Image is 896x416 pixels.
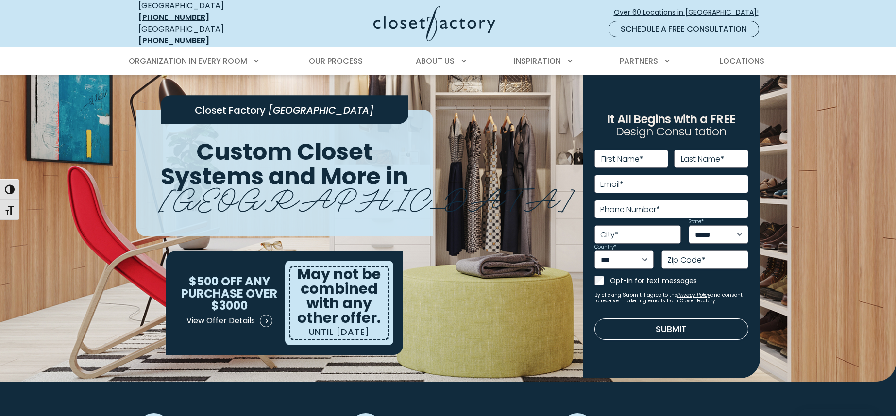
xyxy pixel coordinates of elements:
[416,55,455,67] span: About Us
[720,55,764,67] span: Locations
[268,103,374,117] span: [GEOGRAPHIC_DATA]
[122,48,775,75] nav: Primary Menu
[129,55,247,67] span: Organization in Every Room
[609,21,759,37] a: Schedule a Free Consultation
[186,311,273,331] a: View Offer Details
[309,325,370,339] p: UNTIL [DATE]
[514,55,561,67] span: Inspiration
[620,55,658,67] span: Partners
[159,174,574,218] span: [GEOGRAPHIC_DATA]
[594,245,616,250] label: Country
[677,291,710,299] a: Privacy Policy
[138,35,209,46] a: [PHONE_NUMBER]
[161,135,408,193] span: Custom Closet Systems and More in
[681,155,724,163] label: Last Name
[138,23,279,47] div: [GEOGRAPHIC_DATA]
[594,292,748,304] small: By clicking Submit, I agree to the and consent to receive marketing emails from Closet Factory.
[297,264,381,328] span: May not be combined with any other offer.
[594,318,748,340] button: Submit
[616,124,727,140] span: Design Consultation
[309,55,363,67] span: Our Process
[689,219,704,224] label: State
[600,206,660,214] label: Phone Number
[186,315,255,327] span: View Offer Details
[189,273,243,289] span: $500 OFF
[600,181,624,188] label: Email
[610,276,748,285] label: Opt-in for text messages
[613,4,767,21] a: Over 60 Locations in [GEOGRAPHIC_DATA]!
[601,155,643,163] label: First Name
[600,231,619,239] label: City
[607,111,735,127] span: It All Begins with a FREE
[195,103,266,117] span: Closet Factory
[373,6,495,41] img: Closet Factory Logo
[667,256,706,264] label: Zip Code
[614,7,766,17] span: Over 60 Locations in [GEOGRAPHIC_DATA]!
[181,273,277,313] span: ANY PURCHASE OVER $3000
[138,12,209,23] a: [PHONE_NUMBER]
